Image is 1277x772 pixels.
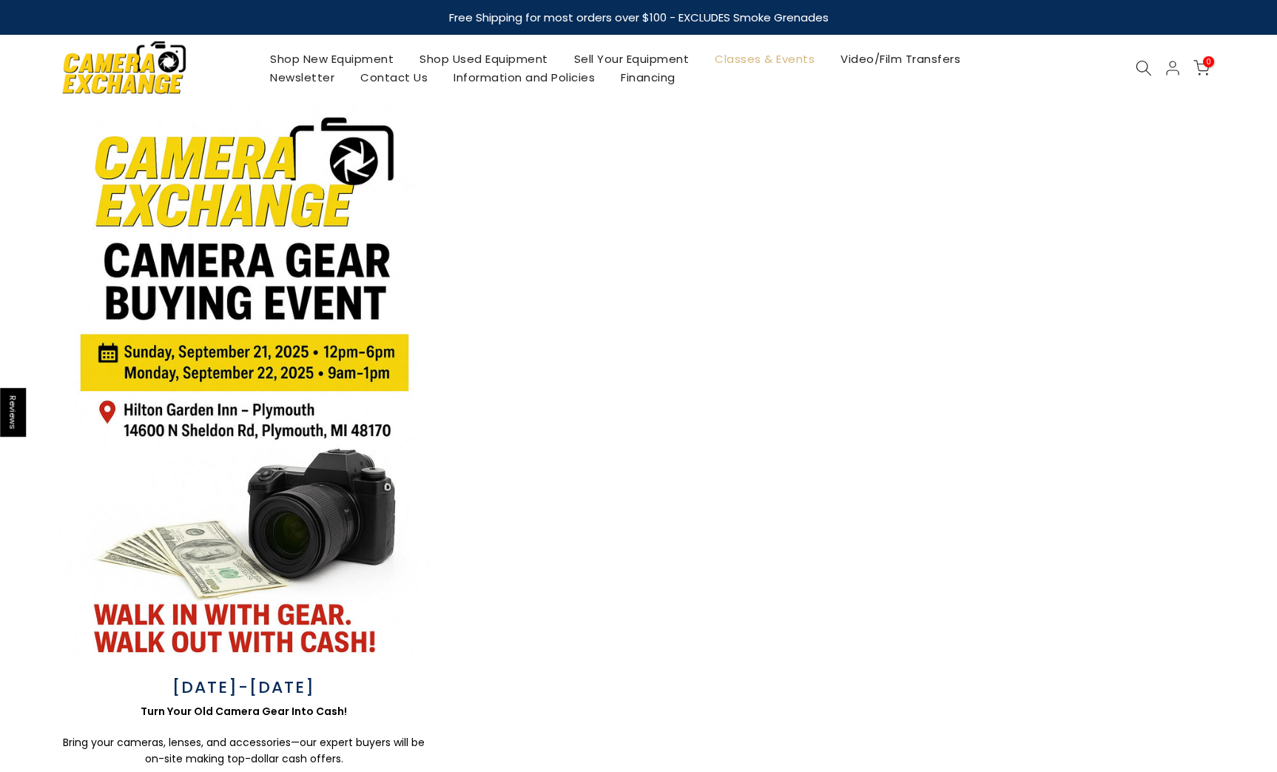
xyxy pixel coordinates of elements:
[702,50,828,68] a: Classes & Events
[608,68,689,87] a: Financing
[441,68,608,87] a: Information and Policies
[407,50,562,68] a: Shop Used Equipment
[561,50,702,68] a: Sell Your Equipment
[449,10,829,25] strong: Free Shipping for most orders over $100 - EXCLUDES Smoke Grenades
[828,50,974,68] a: Video/Film Transfers
[257,68,348,87] a: Newsletter
[348,68,441,87] a: Contact Us
[257,50,407,68] a: Shop New Equipment
[58,675,430,699] h3: [DATE]-[DATE]
[58,734,430,767] p: Bring your cameras, lenses, and accessories—our expert buyers will be on-site making top-dollar c...
[141,704,347,719] strong: Turn Your Old Camera Gear Into Cash!
[1193,60,1210,76] a: 0
[1203,56,1214,67] span: 0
